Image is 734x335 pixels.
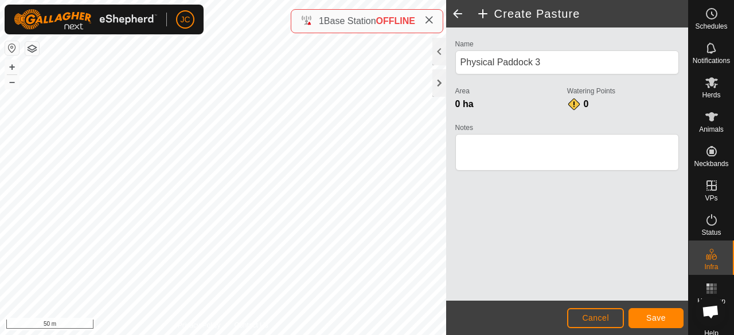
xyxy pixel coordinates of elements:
[476,7,688,21] h2: Create Pasture
[455,39,679,49] label: Name
[455,86,567,96] label: Area
[567,86,679,96] label: Watering Points
[704,263,718,270] span: Infra
[694,160,728,167] span: Neckbands
[584,99,589,109] span: 0
[701,229,721,236] span: Status
[695,23,727,30] span: Schedules
[628,308,684,328] button: Save
[455,123,679,133] label: Notes
[702,92,720,98] span: Herds
[5,41,19,55] button: Reset Map
[693,57,730,64] span: Notifications
[376,16,415,26] span: OFFLINE
[14,9,157,30] img: Gallagher Logo
[5,75,19,89] button: –
[699,126,724,133] span: Animals
[180,14,190,26] span: JC
[567,308,624,328] button: Cancel
[455,99,474,109] span: 0 ha
[695,296,726,327] div: Open chat
[697,298,725,305] span: Heatmap
[234,320,268,330] a: Contact Us
[319,16,324,26] span: 1
[5,60,19,74] button: +
[324,16,376,26] span: Base Station
[646,313,666,322] span: Save
[178,320,221,330] a: Privacy Policy
[705,195,717,202] span: VPs
[582,313,609,322] span: Cancel
[25,42,39,56] button: Map Layers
